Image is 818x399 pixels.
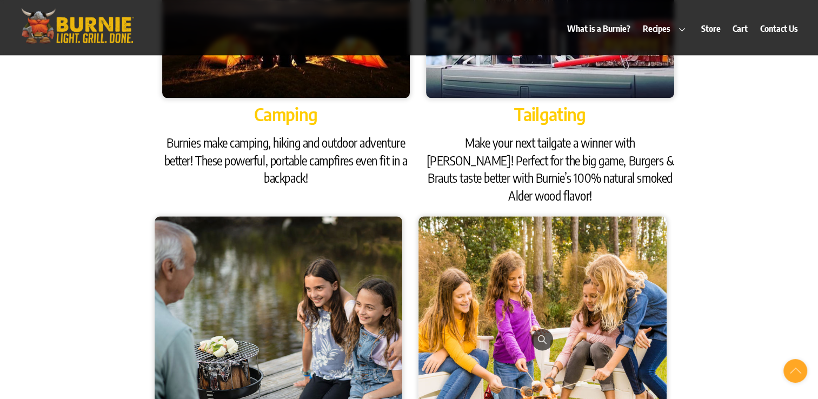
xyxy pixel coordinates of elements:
a: Recipes [637,16,695,41]
a: Burnie Grill [15,31,139,49]
span: Camping [254,103,318,125]
a: What is a Burnie? [562,16,636,41]
a: Store [696,16,726,41]
img: burniegrill.com-logo-high-res-2020110_500px [15,5,139,46]
h3: Make your next tailgate a winner with [PERSON_NAME]! Perfect for the big game, Burgers & Brauts t... [426,134,674,204]
h3: Burnies make camping, hiking and outdoor adventure better! These powerful, portable campfires eve... [162,134,410,187]
span: Tailgating [514,103,586,125]
a: Cart [728,16,753,41]
a: Contact Us [755,16,803,41]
